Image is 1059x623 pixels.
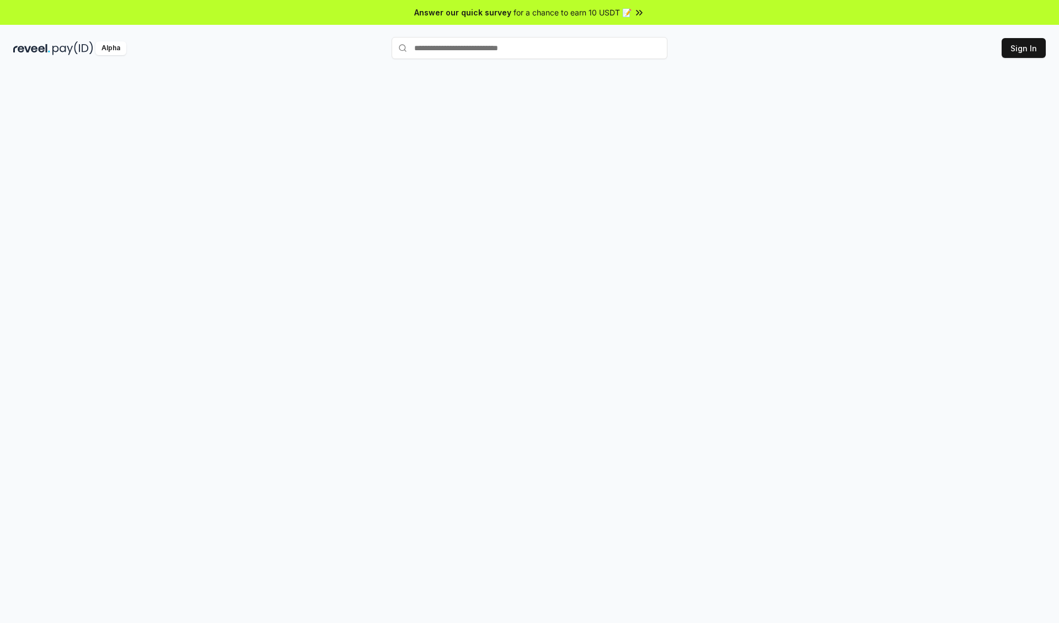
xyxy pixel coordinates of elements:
img: reveel_dark [13,41,50,55]
img: pay_id [52,41,93,55]
div: Alpha [95,41,126,55]
span: for a chance to earn 10 USDT 📝 [514,7,632,18]
button: Sign In [1002,38,1046,58]
span: Answer our quick survey [414,7,511,18]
